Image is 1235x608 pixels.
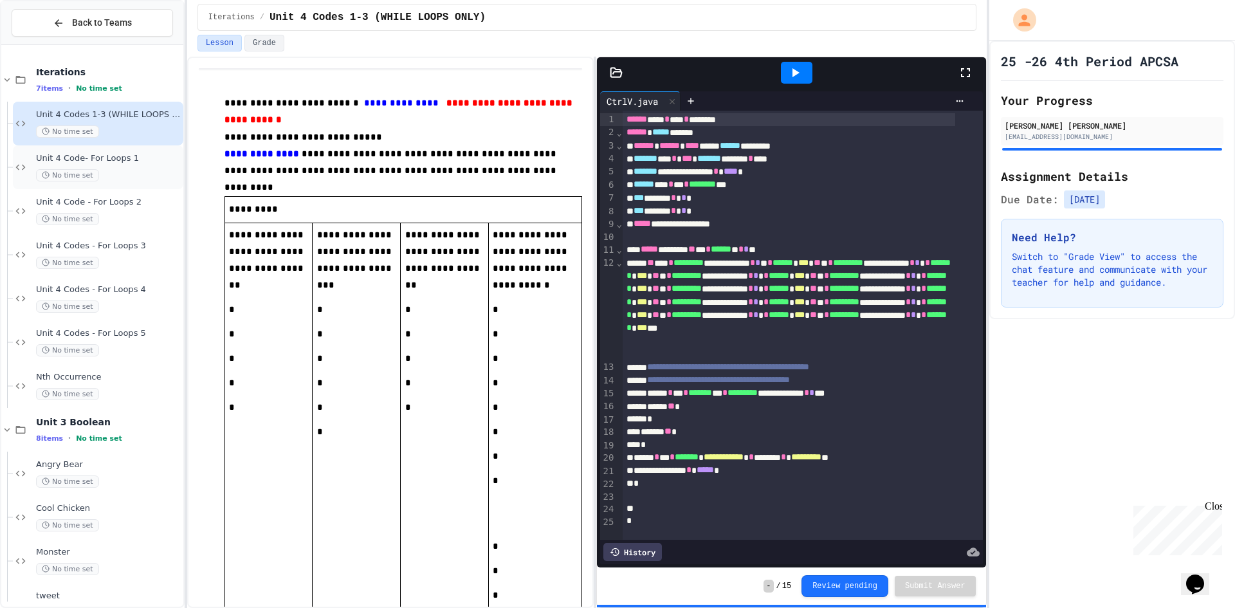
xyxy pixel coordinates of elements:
button: Submit Answer [895,576,976,596]
span: No time set [36,344,99,356]
div: [EMAIL_ADDRESS][DOMAIN_NAME] [1005,132,1220,142]
div: 6 [600,179,616,192]
div: My Account [1000,5,1039,35]
span: No time set [76,434,122,443]
div: 21 [600,465,616,478]
span: Unit 4 Codes 1-3 (WHILE LOOPS ONLY) [270,10,486,25]
span: No time set [76,84,122,93]
div: 9 [600,218,616,231]
div: 23 [600,491,616,504]
span: Unit 4 Codes - For Loops 3 [36,241,181,252]
span: Back to Teams [72,16,132,30]
div: 19 [600,439,616,452]
h1: 25 -26 4th Period APCSA [1001,52,1178,70]
span: Angry Bear [36,459,181,470]
span: Iterations [36,66,181,78]
div: 16 [600,400,616,413]
span: • [68,83,71,93]
span: No time set [36,257,99,269]
div: 14 [600,374,616,387]
div: [PERSON_NAME] [PERSON_NAME] [1005,120,1220,131]
span: • [68,433,71,443]
button: Review pending [801,575,888,597]
span: Unit 3 Boolean [36,416,181,428]
button: Lesson [197,35,242,51]
span: tweet [36,591,181,602]
div: 3 [600,140,616,152]
span: Cool Chicken [36,503,181,514]
h2: Assignment Details [1001,167,1223,185]
span: Fold line [616,257,622,268]
span: Monster [36,547,181,558]
span: No time set [36,475,99,488]
div: 4 [600,152,616,165]
span: Fold line [616,140,622,151]
span: No time set [36,169,99,181]
span: - [764,580,773,593]
span: / [260,12,264,23]
span: Unit 4 Codes - For Loops 4 [36,284,181,295]
p: Switch to "Grade View" to access the chat feature and communicate with your teacher for help and ... [1012,250,1212,289]
h2: Your Progress [1001,91,1223,109]
span: Submit Answer [905,581,965,591]
span: / [776,581,781,591]
span: No time set [36,300,99,313]
button: Grade [244,35,284,51]
div: 15 [600,387,616,400]
span: Unit 4 Code- For Loops 1 [36,153,181,164]
h3: Need Help? [1012,230,1212,245]
div: 2 [600,126,616,139]
iframe: chat widget [1181,557,1222,595]
span: No time set [36,125,99,138]
span: [DATE] [1064,190,1105,208]
span: Unit 4 Codes - For Loops 5 [36,328,181,339]
span: 15 [782,581,791,591]
div: Chat with us now!Close [5,5,89,82]
div: 8 [600,205,616,218]
div: 11 [600,244,616,257]
div: History [603,543,662,561]
div: 17 [600,414,616,427]
div: 5 [600,165,616,178]
span: No time set [36,519,99,531]
button: Back to Teams [12,9,173,37]
div: 12 [600,257,616,361]
span: No time set [36,213,99,225]
span: 8 items [36,434,63,443]
span: Fold line [616,219,622,229]
div: CtrlV.java [600,91,681,111]
div: CtrlV.java [600,95,664,108]
div: 22 [600,478,616,491]
iframe: chat widget [1128,501,1222,555]
div: 25 [600,516,616,529]
span: Unit 4 Code - For Loops 2 [36,197,181,208]
div: 24 [600,503,616,516]
div: 20 [600,452,616,465]
div: 1 [600,113,616,126]
span: Unit 4 Codes 1-3 (WHILE LOOPS ONLY) [36,109,181,120]
div: 18 [600,426,616,439]
span: Iterations [208,12,255,23]
span: No time set [36,388,99,400]
span: Fold line [616,244,622,255]
span: Fold line [616,127,622,138]
div: 7 [600,192,616,205]
span: Nth Occurrence [36,372,181,383]
div: 13 [600,361,616,374]
div: 10 [600,231,616,244]
span: No time set [36,563,99,575]
span: Due Date: [1001,192,1059,207]
span: 7 items [36,84,63,93]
